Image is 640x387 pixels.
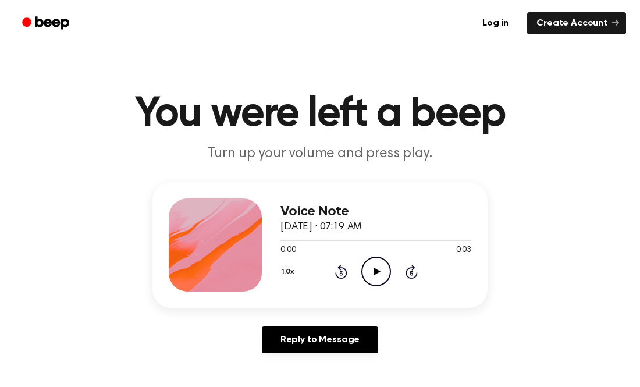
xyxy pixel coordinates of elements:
[22,93,618,135] h1: You were left a beep
[280,262,298,282] button: 1.0x
[527,12,626,34] a: Create Account
[280,204,471,219] h3: Voice Note
[471,10,520,37] a: Log in
[262,326,378,353] a: Reply to Message
[456,244,471,257] span: 0:03
[14,12,80,35] a: Beep
[97,144,543,164] p: Turn up your volume and press play.
[280,244,296,257] span: 0:00
[280,222,362,232] span: [DATE] · 07:19 AM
